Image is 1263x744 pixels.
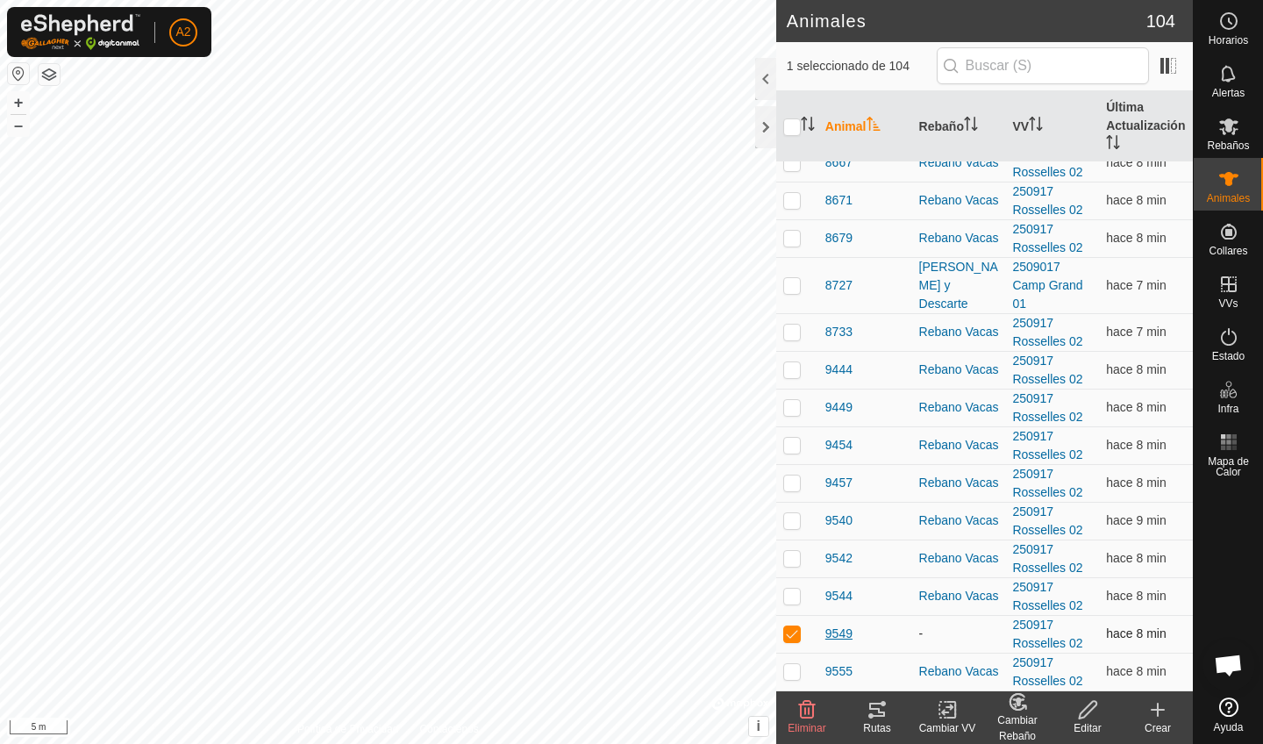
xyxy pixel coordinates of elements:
a: Contáctenos [419,721,478,737]
div: Rebano Vacas [919,511,999,530]
button: – [8,115,29,136]
span: 18 sept 2025, 10:06 [1106,231,1166,245]
a: Política de Privacidad [297,721,398,737]
span: 8727 [825,276,853,295]
span: 18 sept 2025, 10:06 [1106,438,1166,452]
a: Ayuda [1194,690,1263,740]
div: Editar [1052,720,1123,736]
a: 250917 Rosselles 02 [1012,354,1082,386]
span: 8671 [825,191,853,210]
a: 250917 Rosselles 02 [1012,429,1082,461]
a: 250917 Rosselles 02 [1012,391,1082,424]
div: Rebano Vacas [919,191,999,210]
a: 2509017 Camp Grand 01 [1012,260,1082,311]
div: Rebano Vacas [919,474,999,492]
h2: Animales [787,11,1146,32]
a: 250917 Rosselles 02 [1012,184,1082,217]
div: Rebano Vacas [919,361,999,379]
span: 9544 [825,587,853,605]
th: VV [1005,91,1099,162]
span: Collares [1209,246,1247,256]
div: Rebano Vacas [919,154,999,172]
span: 9444 [825,361,853,379]
button: Capas del Mapa [39,64,60,85]
img: Logo Gallagher [21,14,140,50]
div: Rebano Vacas [919,398,999,417]
span: 9555 [825,662,853,681]
a: 250917 Rosselles 02 [1012,147,1082,179]
div: Chat abierto [1202,639,1255,691]
span: 8679 [825,229,853,247]
p-sorticon: Activar para ordenar [801,119,815,133]
div: Cambiar Rebaño [982,712,1052,744]
div: [PERSON_NAME] y Descarte [919,258,999,313]
p-sorticon: Activar para ordenar [867,119,881,133]
div: Rebano Vacas [919,587,999,605]
p-sorticon: Activar para ordenar [964,119,978,133]
div: Cambiar VV [912,720,982,736]
span: 9540 [825,511,853,530]
span: Estado [1212,351,1245,361]
span: 104 [1146,8,1175,34]
th: Última Actualización [1099,91,1193,162]
a: 250917 Rosselles 02 [1012,316,1082,348]
a: 250917 Rosselles 02 [1012,580,1082,612]
div: Rutas [842,720,912,736]
div: Crear [1123,720,1193,736]
span: 18 sept 2025, 10:05 [1106,664,1166,678]
span: 9549 [825,625,853,643]
span: 18 sept 2025, 10:06 [1106,155,1166,169]
span: Ayuda [1214,722,1244,733]
span: 18 sept 2025, 10:07 [1106,278,1166,292]
div: Rebano Vacas [919,662,999,681]
span: Alertas [1212,88,1245,98]
button: Restablecer Mapa [8,63,29,84]
span: 18 sept 2025, 10:06 [1106,476,1166,490]
span: 9457 [825,474,853,492]
a: 250917 Rosselles 02 [1012,222,1082,254]
span: Eliminar [788,722,825,734]
a: 250917 Rosselles 02 [1012,467,1082,499]
span: 18 sept 2025, 10:06 [1106,589,1166,603]
span: Infra [1217,404,1238,414]
span: 18 sept 2025, 10:07 [1106,325,1166,339]
span: i [757,719,760,733]
span: 18 sept 2025, 10:06 [1106,362,1166,376]
span: Horarios [1209,35,1248,46]
a: 250917 Rosselles 02 [1012,618,1082,650]
a: 250917 Rosselles 02 [1012,655,1082,688]
span: Rebaños [1207,140,1249,151]
div: Rebano Vacas [919,229,999,247]
span: A2 [175,23,190,41]
span: 18 sept 2025, 10:06 [1106,400,1166,414]
button: + [8,92,29,113]
span: 9449 [825,398,853,417]
span: 8733 [825,323,853,341]
a: 250917 Rosselles 02 [1012,504,1082,537]
div: Rebano Vacas [919,549,999,568]
th: Rebaño [912,91,1006,162]
span: 18 sept 2025, 10:06 [1106,193,1166,207]
span: Animales [1207,193,1250,204]
span: 18 sept 2025, 10:05 [1106,513,1166,527]
th: Animal [818,91,912,162]
span: 18 sept 2025, 10:06 [1106,626,1166,640]
button: i [749,717,768,736]
div: Rebano Vacas [919,436,999,454]
p-sorticon: Activar para ordenar [1029,119,1043,133]
input: Buscar (S) [937,47,1149,84]
span: 1 seleccionado de 104 [787,57,937,75]
div: Rebano Vacas [919,323,999,341]
span: Mapa de Calor [1198,456,1259,477]
span: 18 sept 2025, 10:06 [1106,551,1166,565]
span: 8667 [825,154,853,172]
span: 9542 [825,549,853,568]
div: - [919,625,999,643]
a: 250917 Rosselles 02 [1012,542,1082,575]
span: VVs [1218,298,1238,309]
p-sorticon: Activar para ordenar [1106,138,1120,152]
span: 9454 [825,436,853,454]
